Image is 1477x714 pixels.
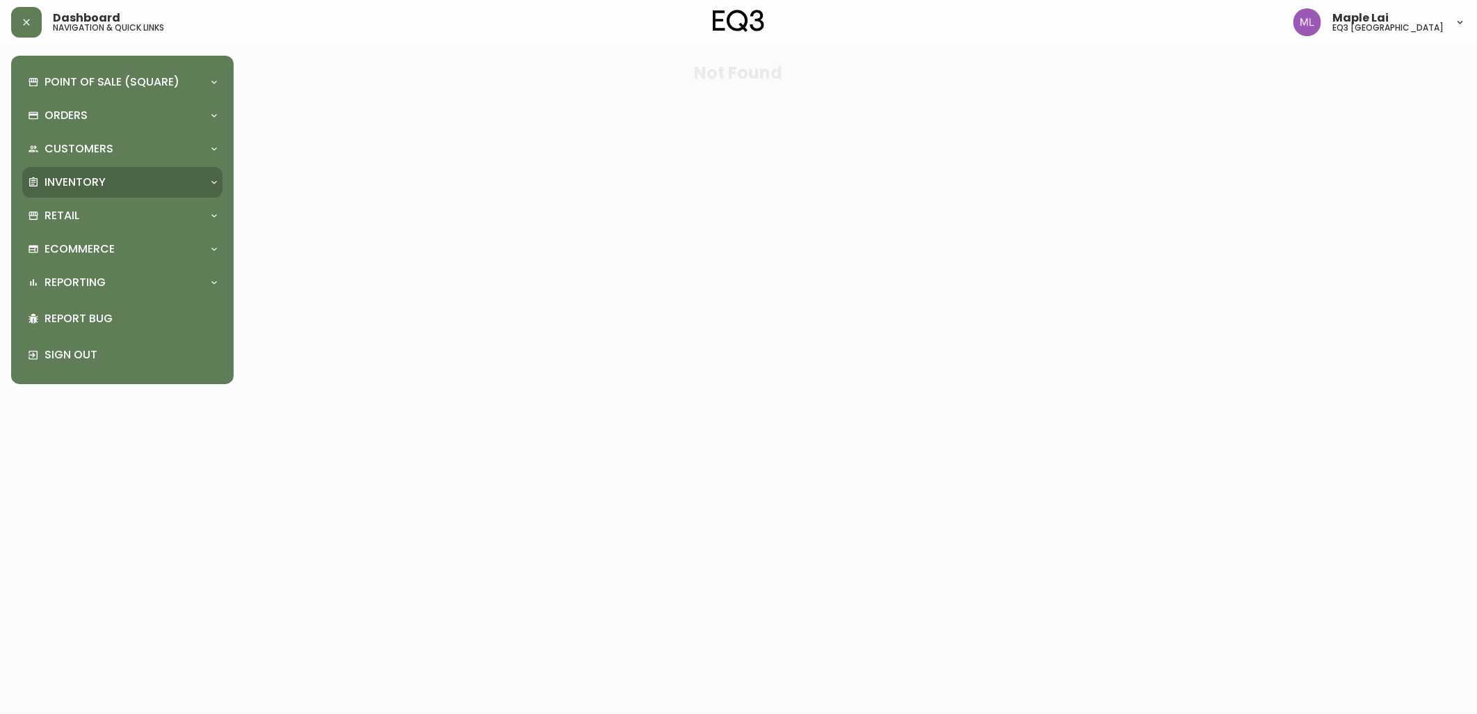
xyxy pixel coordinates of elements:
[45,275,106,290] p: Reporting
[22,234,223,264] div: Ecommerce
[22,167,223,198] div: Inventory
[1293,8,1321,36] img: 61e28cffcf8cc9f4e300d877dd684943
[22,134,223,164] div: Customers
[22,100,223,131] div: Orders
[53,24,164,32] h5: navigation & quick links
[1332,24,1444,32] h5: eq3 [GEOGRAPHIC_DATA]
[45,208,79,223] p: Retail
[45,241,115,257] p: Ecommerce
[45,108,88,123] p: Orders
[1332,13,1389,24] span: Maple Lai
[45,141,113,157] p: Customers
[713,10,764,32] img: logo
[45,311,217,326] p: Report Bug
[22,67,223,97] div: Point of Sale (Square)
[45,74,179,90] p: Point of Sale (Square)
[22,337,223,373] div: Sign Out
[22,200,223,231] div: Retail
[22,267,223,298] div: Reporting
[45,347,217,363] p: Sign Out
[45,175,106,190] p: Inventory
[53,13,120,24] span: Dashboard
[22,301,223,337] div: Report Bug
